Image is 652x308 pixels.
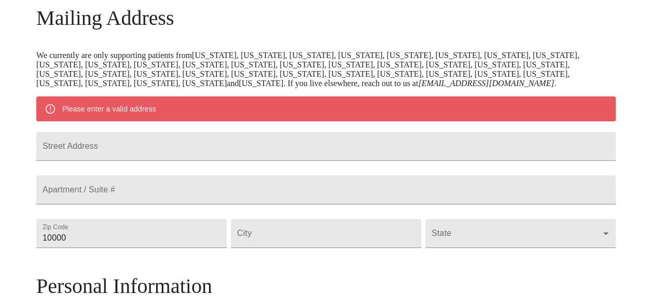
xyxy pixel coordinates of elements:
em: [EMAIL_ADDRESS][DOMAIN_NAME] [418,79,554,88]
p: We currently are only supporting patients from [US_STATE], [US_STATE], [US_STATE], [US_STATE], [U... [36,51,616,88]
div: ​ [425,219,616,248]
div: Please enter a valid address [62,100,156,118]
h3: Personal Information [36,274,616,298]
h3: Mailing Address [36,6,616,30]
